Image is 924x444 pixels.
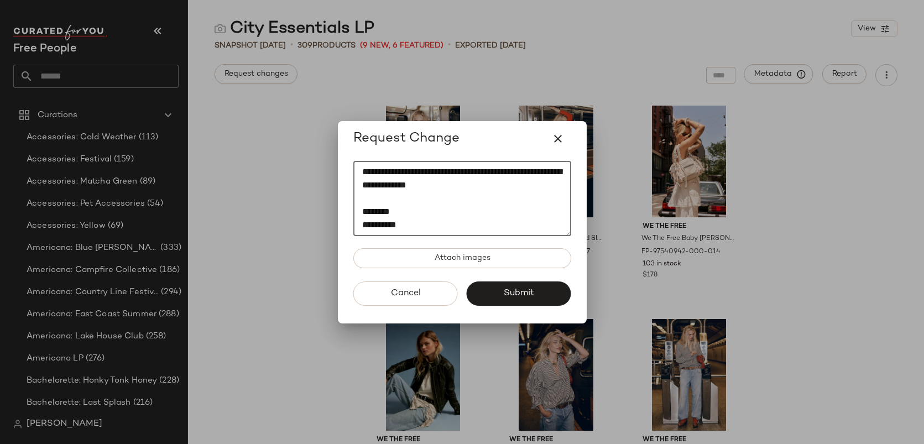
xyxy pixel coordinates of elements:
button: Cancel [353,281,458,306]
button: Submit [467,281,571,306]
span: Submit [503,288,534,299]
span: Request Change [353,130,460,148]
span: Attach images [434,254,490,263]
span: Cancel [390,288,420,299]
button: Attach images [353,248,571,268]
